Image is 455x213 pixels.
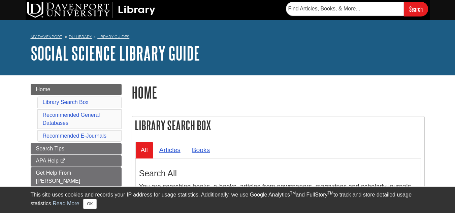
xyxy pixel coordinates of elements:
[328,191,333,196] sup: TM
[31,34,62,40] a: My Davenport
[36,170,80,184] span: Get Help From [PERSON_NAME]
[31,191,425,209] div: This site uses cookies and records your IP address for usage statistics. Additionally, we use Goo...
[154,142,186,158] a: Articles
[83,199,96,209] button: Close
[43,112,100,126] a: Recommended General Databases
[31,84,122,187] div: Guide Page Menu
[36,86,51,92] span: Home
[31,84,122,95] a: Home
[60,159,66,163] i: This link opens in a new window
[132,116,424,134] h2: Library Search Box
[31,43,200,64] a: Social Science Library Guide
[31,167,122,187] a: Get Help From [PERSON_NAME]
[132,84,425,101] h1: Home
[286,2,428,16] form: Searches DU Library's articles, books, and more
[97,34,129,39] a: Library Guides
[36,146,64,151] span: Search Tips
[31,155,122,167] a: APA Help
[139,169,417,178] h3: Search All
[286,2,404,16] input: Find Articles, Books, & More...
[53,201,79,206] a: Read More
[27,2,155,18] img: DU Library
[290,191,296,196] sup: TM
[43,99,89,105] a: Library Search Box
[31,143,122,154] a: Search Tips
[36,158,59,164] span: APA Help
[404,2,428,16] input: Search
[187,142,215,158] a: Books
[69,34,92,39] a: DU Library
[139,182,417,201] p: You are searching books, e-books, articles from newspapers, magazines and scholarly journals, DVD...
[43,133,106,139] a: Recommended E-Journals
[135,142,153,158] a: All
[31,32,425,43] nav: breadcrumb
